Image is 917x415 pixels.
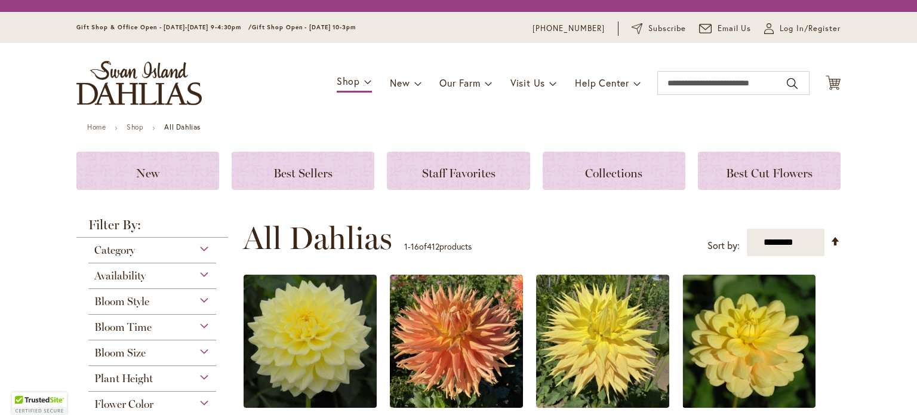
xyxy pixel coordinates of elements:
[243,220,392,256] span: All Dahlias
[404,237,472,256] p: - of products
[427,241,439,252] span: 412
[787,74,798,93] button: Search
[764,23,841,35] a: Log In/Register
[682,399,816,410] a: AHOY MATEY
[390,275,523,408] img: AC BEN
[127,122,143,131] a: Shop
[94,372,153,385] span: Plant Height
[632,23,686,35] a: Subscribe
[404,241,408,252] span: 1
[94,346,146,359] span: Bloom Size
[244,399,377,410] a: A-Peeling
[575,76,629,89] span: Help Center
[699,23,752,35] a: Email Us
[94,244,135,257] span: Category
[707,235,740,257] label: Sort by:
[543,152,685,190] a: Collections
[585,166,642,180] span: Collections
[94,398,153,411] span: Flower Color
[718,23,752,35] span: Email Us
[390,399,523,410] a: AC BEN
[252,23,356,31] span: Gift Shop Open - [DATE] 10-3pm
[232,152,374,190] a: Best Sellers
[411,241,419,252] span: 16
[780,23,841,35] span: Log In/Register
[533,23,605,35] a: [PHONE_NUMBER]
[726,166,813,180] span: Best Cut Flowers
[244,275,377,408] img: A-Peeling
[76,152,219,190] a: New
[76,219,228,238] strong: Filter By:
[422,166,496,180] span: Staff Favorites
[136,166,159,180] span: New
[682,275,816,408] img: AHOY MATEY
[337,75,360,87] span: Shop
[648,23,686,35] span: Subscribe
[87,122,106,131] a: Home
[76,23,252,31] span: Gift Shop & Office Open - [DATE]-[DATE] 9-4:30pm /
[164,122,201,131] strong: All Dahlias
[536,399,669,410] a: AC Jeri
[94,269,146,282] span: Availability
[698,152,841,190] a: Best Cut Flowers
[390,76,410,89] span: New
[439,76,480,89] span: Our Farm
[76,61,202,105] a: store logo
[387,152,530,190] a: Staff Favorites
[94,321,152,334] span: Bloom Time
[510,76,545,89] span: Visit Us
[94,295,149,308] span: Bloom Style
[12,392,67,415] div: TrustedSite Certified
[536,275,669,408] img: AC Jeri
[273,166,333,180] span: Best Sellers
